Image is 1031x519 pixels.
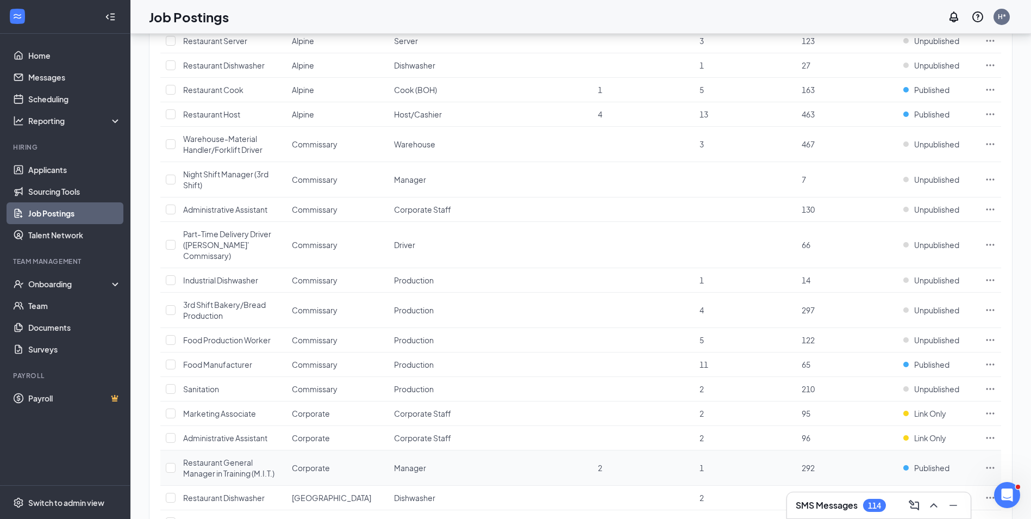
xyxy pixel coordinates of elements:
div: Team Management [13,257,119,266]
svg: Notifications [947,10,960,23]
svg: Ellipses [985,139,996,150]
span: 4 [598,109,602,119]
span: Restaurant Dishwasher [183,60,265,70]
svg: Settings [13,497,24,508]
span: [GEOGRAPHIC_DATA] [292,493,371,503]
td: Corporate [286,450,389,486]
td: Commissary [286,127,389,162]
span: Alpine [292,85,314,95]
span: Commissary [292,305,338,315]
td: Commissary [286,222,389,268]
td: Host/Cashier [389,102,491,127]
a: Team [28,295,121,317]
a: Talent Network [28,224,121,246]
span: 66 [802,240,810,250]
svg: Ellipses [985,84,996,95]
span: Link Only [914,408,946,419]
svg: Ellipses [985,35,996,46]
span: Corporate [292,409,330,418]
td: Alpine [286,29,389,53]
span: Unpublished [914,139,959,150]
div: Switch to admin view [28,497,104,508]
td: Production [389,377,491,401]
span: Production [394,305,434,315]
a: Scheduling [28,88,121,110]
span: 27 [802,60,810,70]
span: Cook (BOH) [394,85,437,95]
span: 1 [699,463,704,473]
span: Published [914,359,949,370]
td: Corporate Staff [389,401,491,426]
span: Unpublished [914,239,959,250]
td: Corporate [286,426,389,450]
div: Payroll [13,371,119,380]
svg: Ellipses [985,174,996,185]
span: Production [394,275,434,285]
span: 122 [802,335,815,345]
span: Manager [394,463,426,473]
span: Dishwasher [394,60,435,70]
span: 123 [802,36,815,46]
svg: Ellipses [985,60,996,71]
span: Unpublished [914,384,959,394]
span: Published [914,462,949,473]
div: Hiring [13,143,119,152]
svg: Ellipses [985,432,996,443]
td: Dishwasher [389,53,491,78]
span: 5 [699,335,704,345]
td: Commissary [286,353,389,377]
span: Commissary [292,275,338,285]
span: Corporate Staff [394,205,451,214]
span: 292 [802,463,815,473]
span: 163 [802,85,815,95]
td: Production [389,268,491,293]
span: 65 [802,360,810,369]
svg: Ellipses [985,109,996,120]
span: 11 [699,360,708,369]
span: Administrative Assistant [183,205,267,214]
div: Reporting [28,115,122,126]
td: Alpine [286,53,389,78]
td: Driver [389,222,491,268]
span: 14 [802,275,810,285]
span: 2 [699,433,704,443]
span: 95 [802,409,810,418]
span: Restaurant Host [183,109,240,119]
div: Onboarding [28,279,112,289]
span: Commissary [292,175,338,184]
span: Alpine [292,109,314,119]
span: Unpublished [914,275,959,286]
span: 2 [699,384,704,394]
span: Dishwasher [394,493,435,503]
span: Unpublished [914,335,959,345]
span: Restaurant General Manager in Training (M.I.T.) [183,458,274,478]
span: Warehouse-Material Handler/Forklift Driver [183,134,263,155]
td: Dishwasher [389,486,491,510]
h1: Job Postings [149,8,229,26]
span: 3rd Shift Bakery/Bread Production [183,300,266,320]
span: 3 [699,139,704,149]
button: ChevronUp [925,497,942,514]
span: Commissary [292,335,338,345]
td: Cutlerville [286,486,389,510]
svg: Ellipses [985,384,996,394]
td: Corporate Staff [389,426,491,450]
span: Manager [394,175,426,184]
span: Marketing Associate [183,409,256,418]
a: Surveys [28,338,121,360]
span: Food Manufacturer [183,360,252,369]
svg: Ellipses [985,305,996,316]
span: 13 [699,109,708,119]
a: PayrollCrown [28,387,121,409]
span: Unpublished [914,204,959,215]
a: Home [28,45,121,66]
a: Job Postings [28,202,121,224]
span: Food Production Worker [183,335,271,345]
a: Sourcing Tools [28,181,121,202]
span: Corporate Staff [394,409,451,418]
button: ComposeMessage [905,497,923,514]
span: Sanitation [183,384,219,394]
span: Warehouse [394,139,435,149]
span: 463 [802,109,815,119]
svg: Ellipses [985,335,996,345]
